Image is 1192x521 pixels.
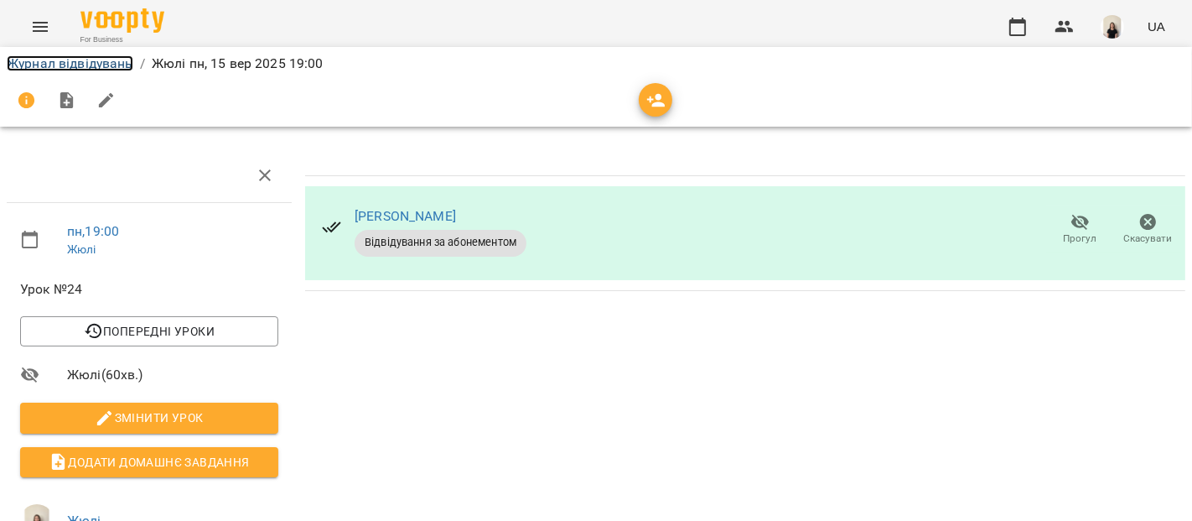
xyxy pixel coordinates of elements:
button: Прогул [1046,206,1114,253]
button: UA [1141,11,1172,42]
span: Додати домашнє завдання [34,452,265,472]
span: For Business [80,34,164,45]
button: Menu [20,7,60,47]
button: Попередні уроки [20,316,278,346]
button: Скасувати [1114,206,1182,253]
span: Змінити урок [34,408,265,428]
p: Жюлі пн, 15 вер 2025 19:00 [152,54,324,74]
img: Voopty Logo [80,8,164,33]
span: Жюлі ( 60 хв. ) [67,365,278,385]
nav: breadcrumb [7,54,1185,74]
span: Прогул [1064,232,1097,246]
button: Додати домашнє завдання [20,447,278,477]
a: [PERSON_NAME] [355,208,456,224]
button: Змінити урок [20,403,278,433]
a: Жюлі [67,242,96,256]
span: UA [1148,18,1165,35]
span: Урок №24 [20,279,278,300]
a: пн , 19:00 [67,223,119,239]
span: Скасувати [1124,232,1173,246]
span: Відвідування за абонементом [355,235,526,250]
span: Попередні уроки [34,321,265,341]
a: Журнал відвідувань [7,55,133,71]
li: / [140,54,145,74]
img: a3bfcddf6556b8c8331b99a2d66cc7fb.png [1101,15,1124,39]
